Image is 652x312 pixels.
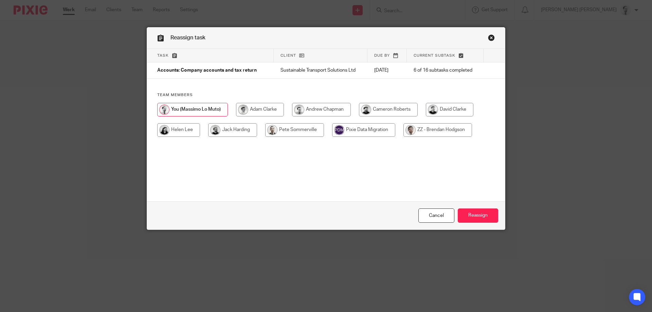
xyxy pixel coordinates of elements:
[488,34,495,43] a: Close this dialog window
[374,54,390,57] span: Due by
[280,67,361,74] p: Sustainable Transport Solutions Ltd
[280,54,296,57] span: Client
[458,208,498,223] input: Reassign
[157,54,169,57] span: Task
[157,92,495,98] h4: Team members
[374,67,400,74] p: [DATE]
[418,208,454,223] a: Close this dialog window
[157,68,257,73] span: Accounts: Company accounts and tax return
[414,54,455,57] span: Current subtask
[170,35,205,40] span: Reassign task
[407,62,483,79] td: 6 of 16 subtasks completed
